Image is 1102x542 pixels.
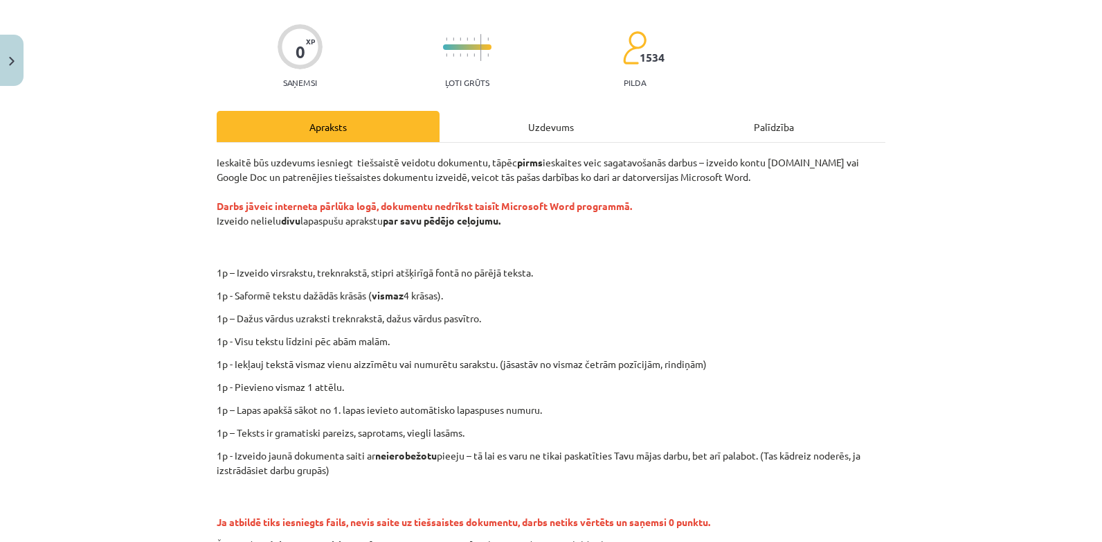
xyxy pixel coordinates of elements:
[453,37,454,41] img: icon-short-line-57e1e144782c952c97e751825c79c345078a6d821885a25fce030b3d8c18986b.svg
[9,57,15,66] img: icon-close-lesson-0947bae3869378f0d4975bcd49f059093ad1ed9edebbc8119c70593378902aed.svg
[460,53,461,57] img: icon-short-line-57e1e144782c952c97e751825c79c345078a6d821885a25fce030b3d8c18986b.svg
[217,311,885,326] p: 1p – Dažus vārdus uzraksti treknrakstā, dažus vārdus pasvītro.
[296,42,305,62] div: 0
[446,37,447,41] img: icon-short-line-57e1e144782c952c97e751825c79c345078a6d821885a25fce030b3d8c18986b.svg
[217,200,632,212] strong: Darbs jāveic interneta pārlūka logā, dokumentu nedrīkst taisīt Microsoft Word programmā.
[487,53,489,57] img: icon-short-line-57e1e144782c952c97e751825c79c345078a6d821885a25fce030b3d8c18986b.svg
[217,288,885,303] p: 1p - Saformē tekstu dažādās krāsās ( 4 krāsas).
[217,334,885,349] p: 1p - Visu tekstu līdzini pēc abām malām.
[517,156,543,168] strong: pirms
[467,53,468,57] img: icon-short-line-57e1e144782c952c97e751825c79c345078a6d821885a25fce030b3d8c18986b.svg
[383,214,500,227] strong: par savu pēdējo ceļojumu.
[446,53,447,57] img: icon-short-line-57e1e144782c952c97e751825c79c345078a6d821885a25fce030b3d8c18986b.svg
[624,78,646,87] p: pilda
[473,37,475,41] img: icon-short-line-57e1e144782c952c97e751825c79c345078a6d821885a25fce030b3d8c18986b.svg
[217,403,885,417] p: 1p – Lapas apakšā sākot no 1. lapas ievieto automātisko lapaspuses numuru.
[445,78,489,87] p: Ļoti grūts
[440,111,662,142] div: Uzdevums
[306,37,315,45] span: XP
[453,53,454,57] img: icon-short-line-57e1e144782c952c97e751825c79c345078a6d821885a25fce030b3d8c18986b.svg
[480,34,482,61] img: icon-long-line-d9ea69661e0d244f92f715978eff75569469978d946b2353a9bb055b3ed8787d.svg
[217,357,885,371] p: 1p - Iekļauj tekstā vismaz vienu aizzīmētu vai numurētu sarakstu. (jāsastāv no vismaz četrām pozī...
[375,449,437,462] strong: neierobežotu
[217,426,885,440] p: 1p – Teksts ir gramatiski pareizs, saprotams, viegli lasāms.
[295,265,898,280] p: 1p – Izveido virsrakstu, treknrakstā, stipri atšķirīgā fontā no pārējā teksta.
[467,37,468,41] img: icon-short-line-57e1e144782c952c97e751825c79c345078a6d821885a25fce030b3d8c18986b.svg
[460,37,461,41] img: icon-short-line-57e1e144782c952c97e751825c79c345078a6d821885a25fce030b3d8c18986b.svg
[217,448,885,478] p: 1p - Izveido jaunā dokumenta saiti ar pieeju – tā lai es varu ne tikai paskatīties Tavu mājas dar...
[662,111,885,142] div: Palīdzība
[217,516,710,528] span: Ja atbildē tiks iesniegts fails, nevis saite uz tiešsaistes dokumentu, darbs netiks vērtēts un sa...
[281,214,300,227] strong: divu
[622,30,647,65] img: students-c634bb4e5e11cddfef0936a35e636f08e4e9abd3cc4e673bd6f9a4125e45ecb1.svg
[278,78,323,87] p: Saņemsi
[217,380,885,394] p: 1p - Pievieno vismaz 1 attēlu.
[217,111,440,142] div: Apraksts
[372,289,404,301] strong: vismaz
[640,51,665,64] span: 1534
[217,155,885,257] p: Ieskaitē būs uzdevums iesniegt tiešsaistē veidotu dokumentu, tāpēc ieskaites veic sagatavošanās d...
[473,53,475,57] img: icon-short-line-57e1e144782c952c97e751825c79c345078a6d821885a25fce030b3d8c18986b.svg
[487,37,489,41] img: icon-short-line-57e1e144782c952c97e751825c79c345078a6d821885a25fce030b3d8c18986b.svg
